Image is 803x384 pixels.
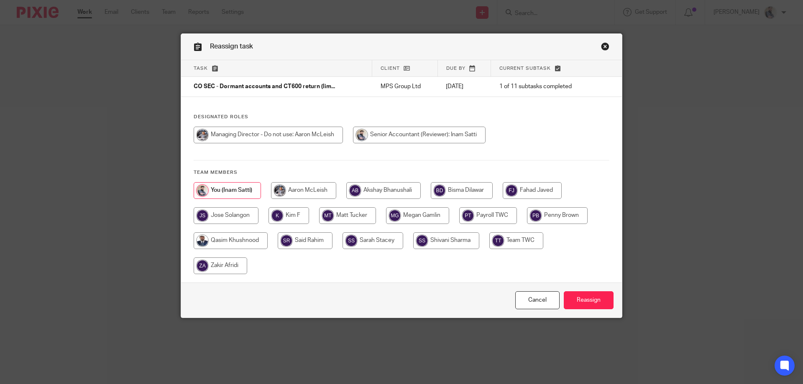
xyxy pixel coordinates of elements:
[194,169,609,176] h4: Team members
[446,82,482,91] p: [DATE]
[564,291,614,309] input: Reassign
[194,114,609,120] h4: Designated Roles
[381,82,429,91] p: MPS Group Ltd
[446,66,465,71] span: Due by
[491,77,593,97] td: 1 of 11 subtasks completed
[601,42,609,53] a: Close this dialog window
[194,84,335,90] span: CO SEC - Dormant accounts and CT600 return (lim...
[381,66,400,71] span: Client
[210,43,253,50] span: Reassign task
[515,291,560,309] a: Close this dialog window
[499,66,551,71] span: Current subtask
[194,66,208,71] span: Task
